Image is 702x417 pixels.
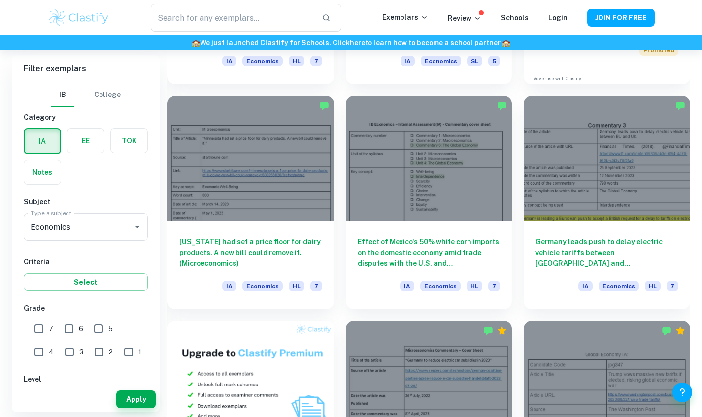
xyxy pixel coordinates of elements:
[400,281,414,291] span: IA
[358,236,501,269] h6: Effect of Mexico's 50% white corn imports on the domestic economy amid trade disputes with the U....
[502,39,510,47] span: 🏫
[497,326,507,336] div: Premium
[382,12,428,23] p: Exemplars
[51,83,74,107] button: IB
[675,326,685,336] div: Premium
[242,281,283,291] span: Economics
[242,56,283,66] span: Economics
[12,55,160,83] h6: Filter exemplars
[599,281,639,291] span: Economics
[116,390,156,408] button: Apply
[179,236,322,269] h6: [US_STATE] had set a price floor for dairy products. A new bill could remove it. (Microeconomics)
[667,281,678,291] span: 7
[31,209,71,217] label: Type a subject
[24,374,148,385] h6: Level
[24,196,148,207] h6: Subject
[79,347,84,357] span: 3
[501,14,529,22] a: Schools
[672,383,692,402] button: Help and Feedback
[524,96,690,309] a: Germany leads push to delay electric vehicle tariffs between [GEOGRAPHIC_DATA] and [GEOGRAPHIC_DA...
[24,160,61,184] button: Notes
[448,13,481,24] p: Review
[151,4,313,32] input: Search for any exemplars...
[24,303,148,314] h6: Grade
[535,236,678,269] h6: Germany leads push to delay electric vehicle tariffs between [GEOGRAPHIC_DATA] and [GEOGRAPHIC_DA...
[131,220,144,234] button: Open
[497,101,507,111] img: Marked
[192,39,200,47] span: 🏫
[24,112,148,123] h6: Category
[645,281,661,291] span: HL
[167,96,334,309] a: [US_STATE] had set a price floor for dairy products. A new bill could remove it. (Microeconomics)...
[578,281,593,291] span: IA
[675,101,685,111] img: Marked
[534,75,581,82] a: Advertise with Clastify
[467,281,482,291] span: HL
[346,96,512,309] a: Effect of Mexico's 50% white corn imports on the domestic economy amid trade disputes with the U....
[488,281,500,291] span: 7
[108,323,113,334] span: 5
[587,9,655,27] button: JOIN FOR FREE
[467,56,482,66] span: SL
[222,56,236,66] span: IA
[488,56,500,66] span: 5
[420,281,461,291] span: Economics
[111,129,147,153] button: TOK
[49,347,54,357] span: 4
[138,347,141,357] span: 1
[67,129,104,153] button: EE
[662,326,671,336] img: Marked
[222,281,236,291] span: IA
[421,56,461,66] span: Economics
[2,37,700,48] h6: We just launched Clastify for Schools. Click to learn how to become a school partner.
[639,45,678,56] span: Promoted
[25,129,60,153] button: IA
[24,257,148,267] h6: Criteria
[289,56,304,66] span: HL
[350,39,365,47] a: here
[94,83,121,107] button: College
[310,281,322,291] span: 7
[51,83,121,107] div: Filter type choice
[289,281,304,291] span: HL
[79,323,83,334] span: 6
[483,326,493,336] img: Marked
[109,347,113,357] span: 2
[319,101,329,111] img: Marked
[24,273,148,291] button: Select
[310,56,322,66] span: 7
[548,14,568,22] a: Login
[401,56,415,66] span: IA
[48,8,110,28] img: Clastify logo
[49,323,53,334] span: 7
